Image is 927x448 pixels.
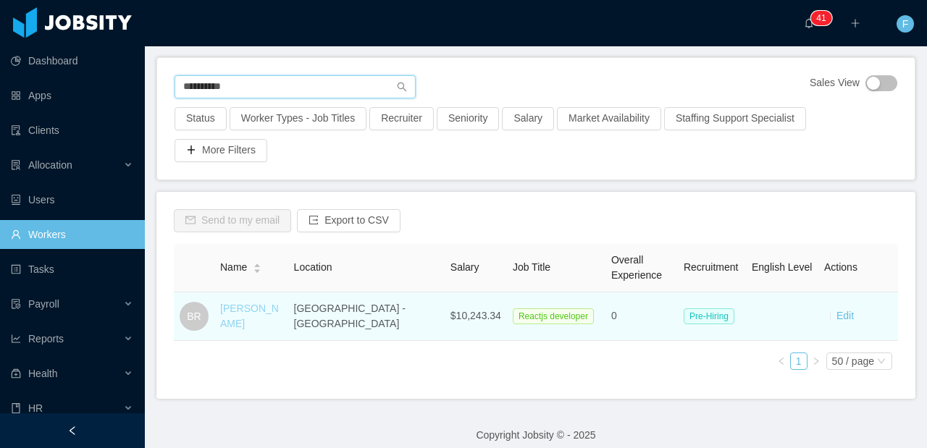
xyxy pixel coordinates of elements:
span: Location [294,261,332,273]
span: Pre-Hiring [684,308,734,324]
a: Pre-Hiring [684,310,740,321]
a: Edit [836,310,854,321]
i: icon: solution [11,160,21,170]
span: Job Title [513,261,550,273]
li: 1 [790,352,808,370]
a: 1 [791,353,807,369]
i: icon: medicine-box [11,368,21,379]
i: icon: left [777,357,786,365]
p: 1 [821,11,826,25]
p: 4 [816,11,821,25]
div: Sort [253,261,261,271]
span: HR [28,402,43,414]
button: icon: exportExport to CSV [297,209,400,232]
i: icon: caret-down [253,267,261,271]
a: [PERSON_NAME] [220,303,279,329]
li: Previous Page [773,352,790,370]
button: Staffing Support Specialist [664,107,806,130]
i: icon: search [397,82,407,92]
i: icon: right [812,357,821,365]
sup: 41 [810,11,831,25]
span: Salary [450,261,479,273]
button: Market Availability [557,107,661,130]
a: icon: userWorkers [11,220,133,249]
span: Actions [824,261,857,273]
span: $10,243.34 [450,310,501,321]
span: Reactjs developer [513,308,594,324]
span: Allocation [28,159,72,171]
button: Salary [502,107,554,130]
span: F [902,15,909,33]
i: icon: file-protect [11,299,21,309]
button: Status [175,107,227,130]
a: icon: pie-chartDashboard [11,46,133,75]
span: Health [28,368,57,379]
i: icon: line-chart [11,334,21,344]
i: icon: down [877,357,886,367]
a: icon: profileTasks [11,255,133,284]
button: Recruiter [369,107,434,130]
a: icon: auditClients [11,116,133,145]
a: icon: robotUsers [11,185,133,214]
a: icon: appstoreApps [11,81,133,110]
span: BR [187,302,201,331]
button: Worker Types - Job Titles [230,107,366,130]
span: Overall Experience [611,254,662,281]
i: icon: book [11,403,21,413]
i: icon: caret-up [253,262,261,266]
span: Recruitment [684,261,738,273]
div: 50 / page [832,353,874,369]
td: [GEOGRAPHIC_DATA] - [GEOGRAPHIC_DATA] [288,292,445,341]
span: English Level [752,261,812,273]
li: Next Page [808,352,825,370]
span: Sales View [810,75,860,91]
button: Seniority [437,107,499,130]
td: 0 [605,292,678,341]
span: Reports [28,333,64,345]
button: icon: plusMore Filters [175,139,267,162]
span: Payroll [28,298,59,310]
i: icon: plus [850,18,860,28]
span: Name [220,260,247,275]
i: icon: bell [804,18,814,28]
